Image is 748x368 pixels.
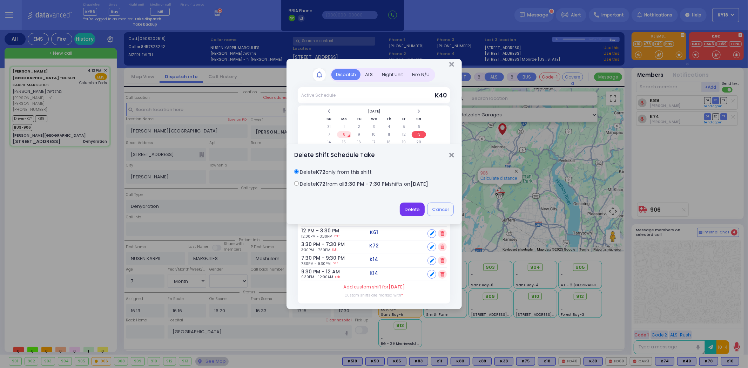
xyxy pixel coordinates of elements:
[294,169,299,174] input: DeleteK72only from this shift
[344,180,389,188] span: 3:30 PM - 7:30 PM
[400,203,425,216] button: Delete
[300,169,372,176] label: Delete only from this shift
[300,180,428,188] label: Delete from all shifts on
[316,169,325,176] span: K72
[316,180,325,188] span: K72
[427,203,454,216] button: Cancel
[449,152,454,159] button: Close
[294,151,375,159] h5: Delete Shift Schedule Take
[410,180,428,188] span: [DATE]
[294,181,299,186] input: DeleteK72from all3:30 PM - 7:30 PMshifts on[DATE]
